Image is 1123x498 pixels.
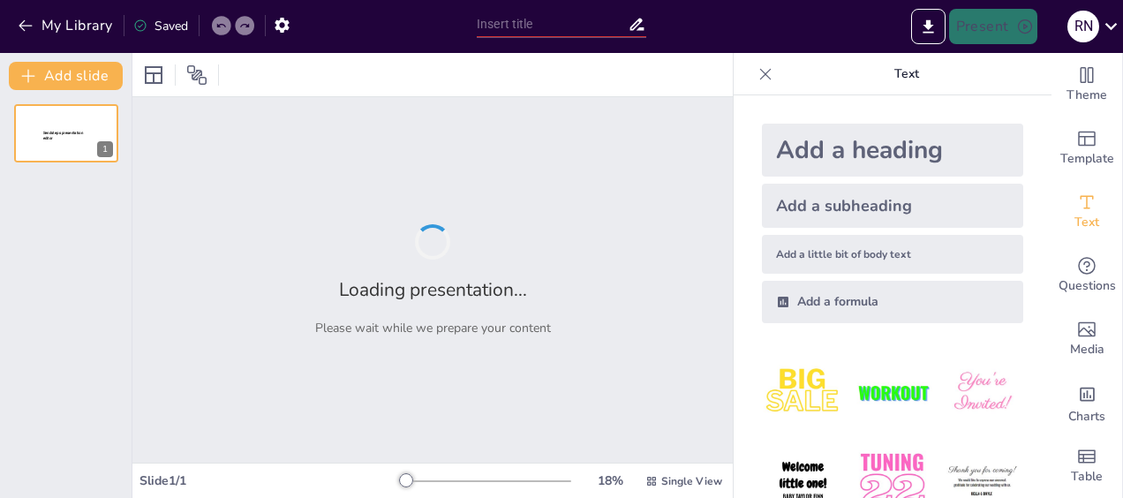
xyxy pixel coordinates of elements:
img: 2.jpeg [851,351,933,434]
div: Add a formula [762,281,1023,323]
div: Add ready made slides [1051,117,1122,180]
div: Slide 1 / 1 [139,472,402,489]
span: Single View [661,474,722,488]
span: Theme [1066,86,1107,105]
button: Export to PowerPoint [911,9,946,44]
div: Add text boxes [1051,180,1122,244]
div: 1 [14,104,118,162]
span: Table [1071,467,1103,487]
div: Get real-time input from your audience [1051,244,1122,307]
p: Text [780,53,1034,95]
button: My Library [13,11,120,40]
button: Add slide [9,62,123,90]
div: Add a heading [762,124,1023,177]
img: 1.jpeg [762,351,844,434]
div: Add charts and graphs [1051,371,1122,434]
div: Add a subheading [762,184,1023,228]
img: 3.jpeg [941,351,1023,434]
span: Media [1070,340,1104,359]
div: 1 [97,141,113,157]
div: 18 % [589,472,631,489]
p: Please wait while we prepare your content [315,320,551,336]
div: Add a little bit of body text [762,235,1023,274]
span: Questions [1059,276,1116,296]
button: Present [949,9,1037,44]
span: Charts [1068,407,1105,426]
span: Position [186,64,207,86]
div: Saved [133,18,188,34]
div: Add a table [1051,434,1122,498]
h2: Loading presentation... [339,277,527,302]
div: Add images, graphics, shapes or video [1051,307,1122,371]
input: Insert title [477,11,628,37]
div: Change the overall theme [1051,53,1122,117]
div: Layout [139,61,168,89]
span: Template [1060,149,1114,169]
span: Sendsteps presentation editor [43,131,83,140]
span: Text [1074,213,1099,232]
div: R N [1067,11,1099,42]
button: R N [1067,9,1099,44]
